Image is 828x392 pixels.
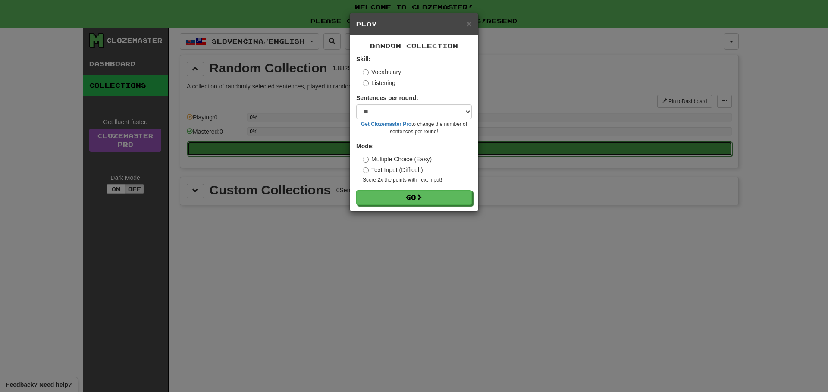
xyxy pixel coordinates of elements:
[363,78,395,87] label: Listening
[356,121,472,135] small: to change the number of sentences per round!
[363,157,369,163] input: Multiple Choice (Easy)
[363,68,401,76] label: Vocabulary
[363,155,432,163] label: Multiple Choice (Easy)
[356,190,472,205] button: Go
[363,80,369,86] input: Listening
[370,42,458,50] span: Random Collection
[356,143,374,150] strong: Mode:
[467,19,472,28] span: ×
[363,69,369,75] input: Vocabulary
[363,166,423,174] label: Text Input (Difficult)
[363,176,472,184] small: Score 2x the points with Text Input !
[467,19,472,28] button: Close
[363,167,369,173] input: Text Input (Difficult)
[361,121,411,127] a: Get Clozemaster Pro
[356,20,472,28] h5: Play
[356,94,418,102] label: Sentences per round:
[356,56,370,63] strong: Skill:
